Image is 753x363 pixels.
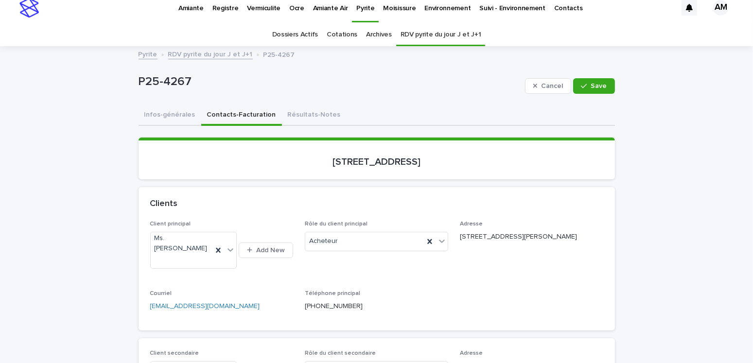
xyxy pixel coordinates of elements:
span: Cancel [541,83,563,89]
button: Cancel [525,78,572,94]
span: Acheteur [309,236,338,246]
a: [EMAIL_ADDRESS][DOMAIN_NAME] [150,303,260,310]
a: Archives [366,23,392,46]
button: Add New [239,242,293,258]
span: Ms. [PERSON_NAME] [155,233,209,254]
a: Dossiers Actifs [272,23,318,46]
span: Save [591,83,607,89]
span: Client principal [150,221,191,227]
h2: Clients [150,199,178,209]
button: Contacts-Facturation [201,105,282,126]
p: [STREET_ADDRESS][PERSON_NAME] [460,232,603,242]
a: Pyrite [139,48,158,59]
span: Rôle du client secondaire [305,350,376,356]
span: Client secondaire [150,350,199,356]
span: Add New [256,247,285,254]
p: P25-4267 [139,75,521,89]
span: Courriel [150,291,172,296]
a: RDV pyrite du jour J et J+1 [168,48,253,59]
p: P25-4267 [263,49,295,59]
span: Adresse [460,350,483,356]
button: Infos-générales [139,105,201,126]
p: [STREET_ADDRESS] [150,156,603,168]
p: [PHONE_NUMBER] [305,301,448,311]
a: RDV pyrite du jour J et J+1 [401,23,481,46]
a: Cotations [327,23,357,46]
span: Téléphone principal [305,291,360,296]
button: Save [573,78,614,94]
button: Résultats-Notes [282,105,347,126]
span: Adresse [460,221,483,227]
span: Rôle du client principal [305,221,368,227]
